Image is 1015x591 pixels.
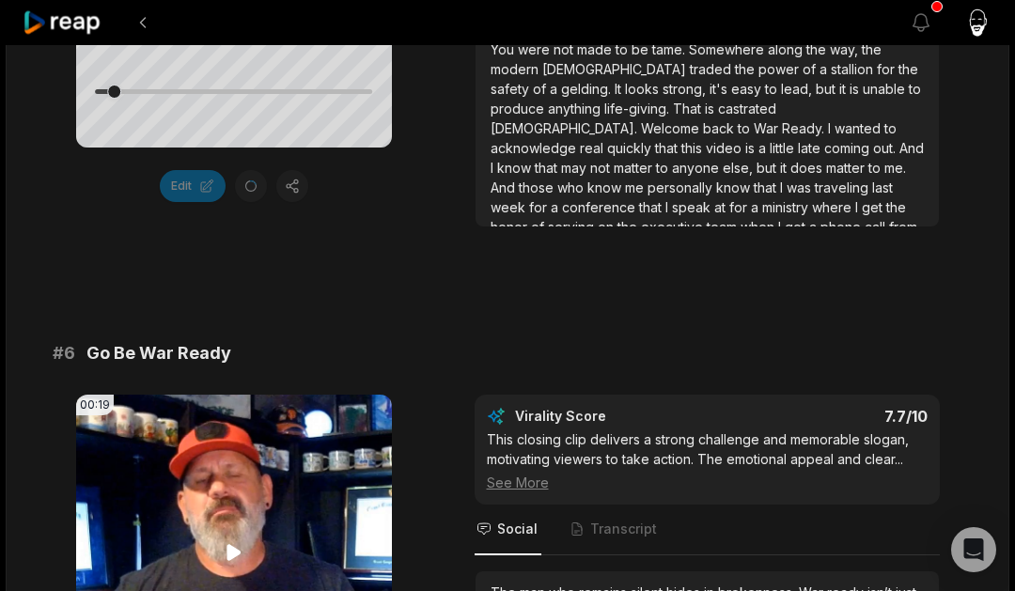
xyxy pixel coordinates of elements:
[625,179,648,195] span: me
[886,199,906,215] span: the
[533,81,550,97] span: of
[561,81,615,97] span: gelding.
[551,199,562,215] span: a
[491,120,641,136] span: [DEMOGRAPHIC_DATA].
[673,101,705,117] span: That
[751,199,762,215] span: a
[53,340,75,366] span: # 6
[562,199,639,215] span: conference
[780,179,787,195] span: I
[580,140,607,156] span: real
[557,179,587,195] span: who
[639,199,665,215] span: that
[672,199,714,215] span: speak
[855,199,862,215] span: I
[689,41,768,57] span: Somewhere
[491,41,518,57] span: You
[491,61,542,77] span: modern
[909,81,921,97] span: to
[738,120,754,136] span: to
[735,61,758,77] span: the
[765,81,781,97] span: to
[745,140,758,156] span: is
[877,61,898,77] span: for
[863,81,909,97] span: unable
[491,101,548,117] span: produce
[487,429,928,492] div: This closing clip delivers a strong challenge and memorable slogan, motivating viewers to take ac...
[828,120,835,136] span: I
[641,120,703,136] span: Welcome
[862,199,886,215] span: get
[705,101,718,117] span: is
[758,61,803,77] span: power
[491,81,533,97] span: safety
[780,160,790,176] span: it
[729,199,751,215] span: for
[487,473,928,492] div: See More
[826,160,868,176] span: matter
[884,160,906,176] span: me.
[554,41,577,57] span: not
[491,160,497,176] span: I
[865,219,889,235] span: call
[770,140,798,156] span: little
[850,81,863,97] span: is
[718,101,776,117] span: castrated
[625,81,663,97] span: looks
[497,520,538,538] span: Social
[806,41,830,57] span: the
[587,179,625,195] span: know
[815,179,872,195] span: traveling
[824,140,873,156] span: coming
[830,41,862,57] span: way,
[768,41,806,57] span: along
[614,160,656,176] span: matter
[681,140,706,156] span: this
[812,199,855,215] span: where
[663,81,710,97] span: strong,
[665,199,672,215] span: I
[706,140,745,156] span: video
[648,179,716,195] span: personally
[690,61,735,77] span: traded
[548,101,604,117] span: anything
[787,179,815,195] span: was
[741,219,778,235] span: when
[731,81,765,97] span: easy
[710,81,731,97] span: it's
[617,219,641,235] span: the
[884,120,897,136] span: to
[590,520,657,538] span: Transcript
[872,179,893,195] span: last
[778,219,785,235] span: I
[782,120,828,136] span: Ready.
[518,41,554,57] span: were
[899,140,924,156] span: And
[550,81,561,97] span: a
[561,160,590,176] span: may
[716,179,754,195] span: know
[529,199,551,215] span: for
[951,527,996,572] div: Open Intercom Messenger
[723,160,757,176] span: else,
[497,160,535,176] span: know
[862,41,882,57] span: the
[798,140,824,156] span: late
[535,160,561,176] span: that
[577,41,616,57] span: made
[785,219,809,235] span: got
[656,160,672,176] span: to
[652,41,689,57] span: tame.
[632,41,652,57] span: be
[615,81,625,97] span: It
[548,219,598,235] span: serving
[726,407,928,426] div: 7.7 /10
[714,199,729,215] span: at
[86,340,231,366] span: Go Be War Ready
[607,140,655,156] span: quickly
[831,61,877,77] span: stallion
[672,160,723,176] span: anyone
[790,160,826,176] span: does
[590,160,614,176] span: not
[616,41,632,57] span: to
